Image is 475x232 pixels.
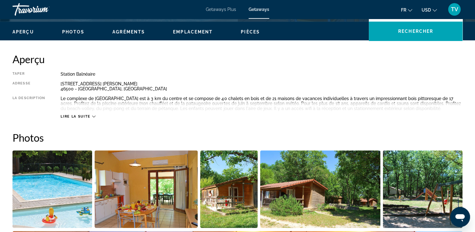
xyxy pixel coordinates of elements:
div: Taper [12,72,45,77]
span: TV [451,6,458,13]
button: Open full-screen image slider [12,150,92,228]
button: Agréments [112,29,145,35]
button: Open full-screen image slider [95,150,198,228]
button: Pièces [241,29,260,35]
span: Pièces [241,29,260,34]
a: Getaways [249,7,269,12]
button: Rechercher [369,22,463,41]
span: Aperçu [12,29,34,34]
div: La description [12,96,45,111]
div: [STREET_ADDRESS] [PERSON_NAME] 46500 - [GEOGRAPHIC_DATA], [GEOGRAPHIC_DATA] [61,81,463,91]
span: Rechercher [398,29,433,34]
div: Adresse [12,81,45,91]
h2: Aperçu [12,53,463,65]
span: Lire la suite [61,114,90,119]
span: USD [422,8,431,13]
button: Open full-screen image slider [200,150,258,228]
button: User Menu [446,3,463,16]
a: Getaways Plus [206,7,236,12]
button: Change language [401,5,412,14]
span: Photos [62,29,85,34]
button: Open full-screen image slider [383,150,463,228]
span: fr [401,8,406,13]
div: Le complexe de [GEOGRAPHIC_DATA] est à 3 km du centre et se compose de 40 chalets en bois et de 2... [61,96,463,111]
button: Aperçu [12,29,34,35]
iframe: Bouton de lancement de la fenêtre de messagerie [450,207,470,227]
div: Station balnéaire [61,72,463,77]
a: Travorium [12,1,75,18]
span: Agréments [112,29,145,34]
button: Open full-screen image slider [260,150,380,228]
span: Emplacement [173,29,213,34]
button: Lire la suite [61,114,95,119]
h2: Photos [12,131,463,144]
button: Emplacement [173,29,213,35]
button: Change currency [422,5,437,14]
button: Photos [62,29,85,35]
